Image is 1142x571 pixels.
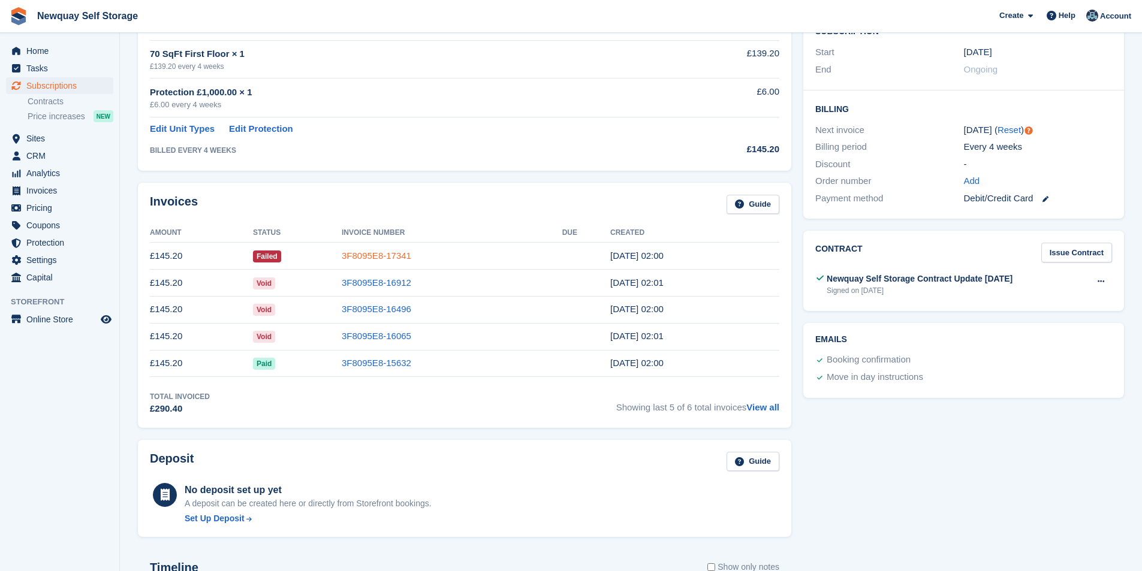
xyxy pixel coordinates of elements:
[964,140,1112,154] div: Every 4 weeks
[6,234,113,251] a: menu
[964,158,1112,171] div: -
[827,370,923,385] div: Move in day instructions
[150,99,663,111] div: £6.00 every 4 weeks
[26,147,98,164] span: CRM
[663,40,779,78] td: £139.20
[6,43,113,59] a: menu
[26,182,98,199] span: Invoices
[1059,10,1075,22] span: Help
[253,223,342,243] th: Status
[150,270,253,297] td: £145.20
[150,452,194,472] h2: Deposit
[26,252,98,268] span: Settings
[150,391,210,402] div: Total Invoiced
[26,234,98,251] span: Protection
[562,223,610,243] th: Due
[185,512,245,525] div: Set Up Deposit
[827,273,1013,285] div: Newquay Self Storage Contract Update [DATE]
[964,46,992,59] time: 2025-03-08 01:00:00 UTC
[11,296,119,308] span: Storefront
[1023,125,1034,136] div: Tooltip anchor
[253,277,275,289] span: Void
[99,312,113,327] a: Preview store
[6,217,113,234] a: menu
[150,402,210,416] div: £290.40
[150,145,663,156] div: BILLED EVERY 4 WEEKS
[150,223,253,243] th: Amount
[185,512,432,525] a: Set Up Deposit
[964,64,998,74] span: Ongoing
[26,165,98,182] span: Analytics
[1086,10,1098,22] img: Colette Pearce
[727,195,779,214] a: Guide
[185,483,432,497] div: No deposit set up yet
[964,192,1112,206] div: Debit/Credit Card
[746,402,779,412] a: View all
[610,223,779,243] th: Created
[26,77,98,94] span: Subscriptions
[815,46,963,59] div: Start
[150,86,663,99] div: Protection £1,000.00 × 1
[6,269,113,286] a: menu
[6,182,113,199] a: menu
[150,122,215,136] a: Edit Unit Types
[610,250,664,261] time: 2025-07-26 01:00:32 UTC
[727,452,779,472] a: Guide
[815,63,963,77] div: End
[6,130,113,147] a: menu
[610,277,664,288] time: 2025-06-28 01:01:00 UTC
[229,122,293,136] a: Edit Protection
[6,147,113,164] a: menu
[28,110,113,123] a: Price increases NEW
[26,217,98,234] span: Coupons
[253,358,275,370] span: Paid
[815,158,963,171] div: Discount
[616,391,779,416] span: Showing last 5 of 6 total invoices
[815,192,963,206] div: Payment method
[150,323,253,350] td: £145.20
[28,111,85,122] span: Price increases
[253,250,281,262] span: Failed
[1100,10,1131,22] span: Account
[815,123,963,137] div: Next invoice
[342,250,411,261] a: 3F8095E8-17341
[815,102,1112,114] h2: Billing
[26,200,98,216] span: Pricing
[342,304,411,314] a: 3F8095E8-16496
[26,60,98,77] span: Tasks
[342,277,411,288] a: 3F8095E8-16912
[610,304,664,314] time: 2025-05-31 01:00:07 UTC
[610,358,664,368] time: 2025-04-05 01:00:58 UTC
[815,174,963,188] div: Order number
[964,174,980,188] a: Add
[6,311,113,328] a: menu
[827,285,1013,296] div: Signed on [DATE]
[6,200,113,216] a: menu
[150,47,663,61] div: 70 SqFt First Floor × 1
[26,43,98,59] span: Home
[342,223,562,243] th: Invoice Number
[26,311,98,328] span: Online Store
[32,6,143,26] a: Newquay Self Storage
[999,10,1023,22] span: Create
[150,296,253,323] td: £145.20
[253,304,275,316] span: Void
[815,335,1112,345] h2: Emails
[342,331,411,341] a: 3F8095E8-16065
[663,143,779,156] div: £145.20
[663,78,779,117] td: £6.00
[185,497,432,510] p: A deposit can be created here or directly from Storefront bookings.
[26,269,98,286] span: Capital
[6,60,113,77] a: menu
[815,243,863,262] h2: Contract
[150,243,253,270] td: £145.20
[6,165,113,182] a: menu
[150,350,253,377] td: £145.20
[94,110,113,122] div: NEW
[998,125,1021,135] a: Reset
[6,77,113,94] a: menu
[28,96,113,107] a: Contracts
[827,353,911,367] div: Booking confirmation
[26,130,98,147] span: Sites
[815,140,963,154] div: Billing period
